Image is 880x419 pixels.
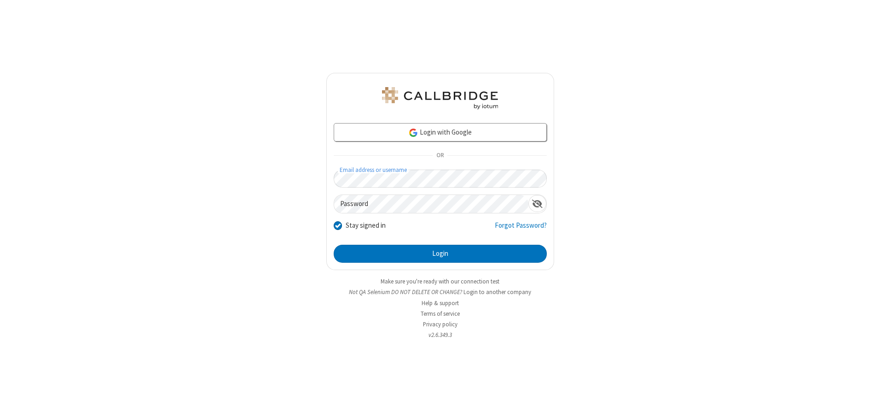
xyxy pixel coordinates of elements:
li: v2.6.349.3 [326,330,554,339]
img: QA Selenium DO NOT DELETE OR CHANGE [380,87,500,109]
a: Make sure you're ready with our connection test [381,277,499,285]
a: Login with Google [334,123,547,142]
label: Stay signed in [346,220,386,231]
div: Show password [528,195,546,212]
img: google-icon.png [408,128,418,138]
a: Help & support [422,299,459,307]
input: Email address or username [334,170,547,188]
button: Login to another company [463,288,531,296]
a: Terms of service [421,310,460,318]
input: Password [334,195,528,213]
a: Privacy policy [423,320,457,328]
span: OR [433,149,447,162]
li: Not QA Selenium DO NOT DELETE OR CHANGE? [326,288,554,296]
a: Forgot Password? [495,220,547,238]
button: Login [334,245,547,263]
